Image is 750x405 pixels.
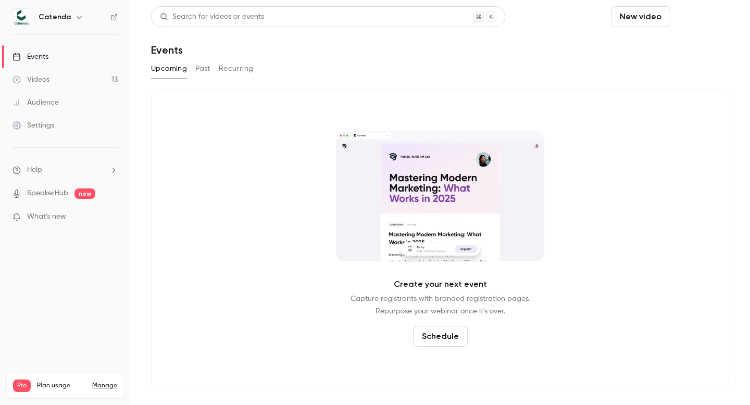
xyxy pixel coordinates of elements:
iframe: Noticeable Trigger [105,212,118,222]
span: Plan usage [37,382,86,390]
h1: Events [151,44,183,56]
button: Past [195,60,210,77]
div: Events [12,52,48,62]
a: SpeakerHub [27,188,68,199]
span: What's new [27,211,66,222]
img: Catenda [13,9,30,26]
span: new [74,188,95,199]
p: Create your next event [394,278,487,290]
button: New video [611,6,670,27]
p: Capture registrants with branded registration pages. Repurpose your webinar once it's over. [351,293,530,318]
div: Audience [12,97,59,108]
span: Pro [13,379,31,392]
button: Recurring [219,60,254,77]
button: Upcoming [151,60,187,77]
h6: Catenda [39,12,71,22]
button: Schedule [674,6,729,27]
div: Settings [12,120,54,131]
button: Schedule [413,326,468,347]
div: Search for videos or events [160,11,264,22]
a: Manage [92,382,117,390]
span: Help [27,164,42,175]
li: help-dropdown-opener [12,164,118,175]
div: Videos [12,74,49,85]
